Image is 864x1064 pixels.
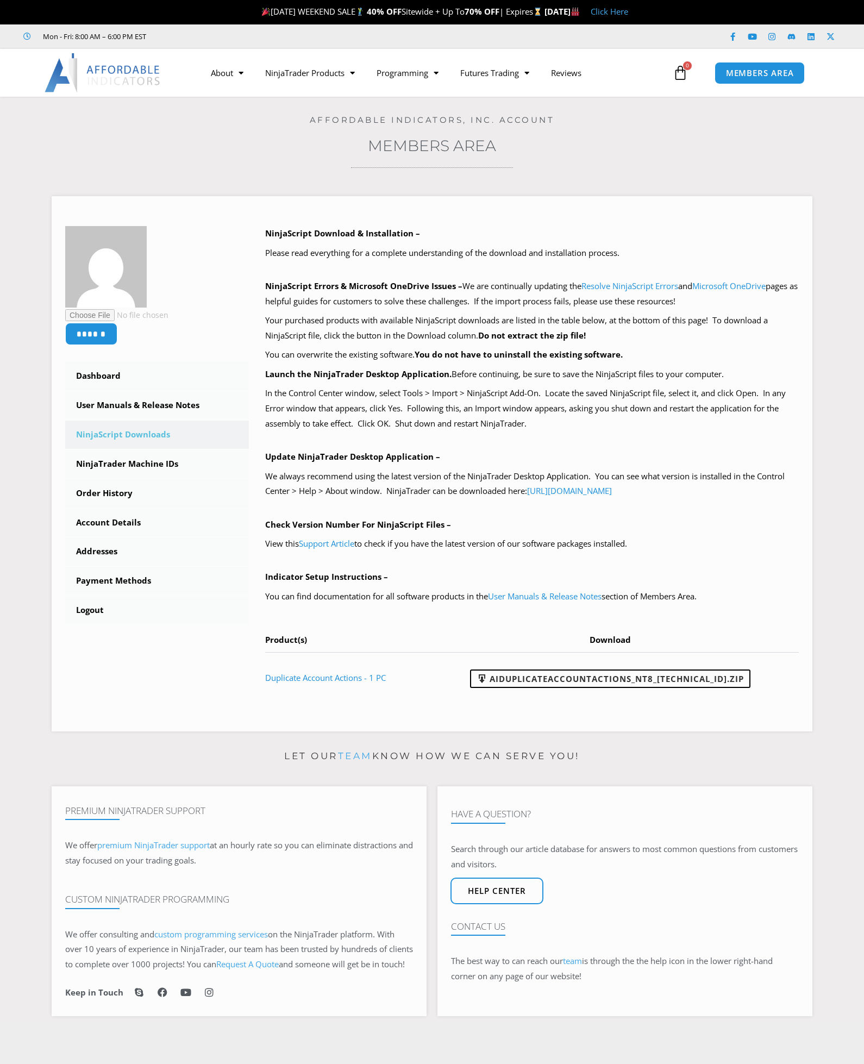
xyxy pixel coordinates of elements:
a: Dashboard [65,362,249,390]
img: LogoAI | Affordable Indicators – NinjaTrader [45,53,161,92]
p: Before continuing, be sure to save the NinjaScript files to your computer. [265,367,799,382]
p: We are continually updating the and pages as helpful guides for customers to solve these challeng... [265,279,799,309]
a: Account Details [65,509,249,537]
img: ⌛ [534,8,542,16]
a: Microsoft OneDrive [692,280,766,291]
a: AIDuplicateAccountActions_NT8_[TECHNICAL_ID].zip [470,669,750,688]
a: Addresses [65,537,249,566]
iframe: Customer reviews powered by Trustpilot [161,31,324,42]
span: at an hourly rate so you can eliminate distractions and stay focused on your trading goals. [65,840,413,866]
p: In the Control Center window, select Tools > Import > NinjaScript Add-On. Locate the saved NinjaS... [265,386,799,431]
h4: Have A Question? [451,809,799,819]
b: Update NinjaTrader Desktop Application – [265,451,440,462]
a: About [200,60,254,85]
p: The best way to can reach our is through the the help icon in the lower right-hand corner on any ... [451,954,799,984]
a: NinjaTrader Machine IDs [65,450,249,478]
a: Members Area [368,136,496,155]
span: 0 [683,61,692,70]
a: premium NinjaTrader support [97,840,210,850]
a: Duplicate Account Actions - 1 PC [265,672,386,683]
p: You can find documentation for all software products in the section of Members Area. [265,589,799,604]
a: Futures Trading [449,60,540,85]
h4: Contact Us [451,921,799,932]
img: 93ab459b44b1bc97e759198d71d726225444e81d2c82101a780d38ef703ec59f [65,226,147,308]
img: 🎉 [262,8,270,16]
p: You can overwrite the existing software. [265,347,799,362]
b: Do not extract the zip file! [478,330,586,341]
span: MEMBERS AREA [726,69,794,77]
a: custom programming services [154,929,268,940]
a: Programming [366,60,449,85]
a: User Manuals & Release Notes [488,591,602,602]
strong: 70% OFF [465,6,499,17]
a: Support Article [299,538,354,549]
a: NinjaTrader Products [254,60,366,85]
span: on the NinjaTrader platform. With over 10 years of experience in NinjaTrader, our team has been t... [65,929,413,970]
p: We always recommend using the latest version of the NinjaTrader Desktop Application. You can see ... [265,469,799,499]
b: You do not have to uninstall the existing software. [415,349,623,360]
img: 🏭 [571,8,579,16]
p: Your purchased products with available NinjaScript downloads are listed in the table below, at th... [265,313,799,343]
a: Help center [450,878,543,904]
a: Order History [65,479,249,508]
b: Indicator Setup Instructions – [265,571,388,582]
a: User Manuals & Release Notes [65,391,249,420]
a: Affordable Indicators, Inc. Account [310,115,555,125]
span: We offer [65,840,97,850]
b: NinjaScript Download & Installation – [265,228,420,239]
img: 🏌️‍♂️ [356,8,364,16]
a: Resolve NinjaScript Errors [581,280,678,291]
span: Product(s) [265,634,307,645]
a: team [338,750,372,761]
a: Reviews [540,60,592,85]
a: Logout [65,596,249,624]
b: Check Version Number For NinjaScript Files – [265,519,451,530]
a: Click Here [591,6,628,17]
span: Help center [468,887,526,895]
a: [URL][DOMAIN_NAME] [527,485,612,496]
a: NinjaScript Downloads [65,421,249,449]
strong: 40% OFF [367,6,402,17]
a: 0 [656,57,704,89]
span: [DATE] WEEKEND SALE Sitewide + Up To | Expires [259,6,544,17]
h4: Premium NinjaTrader Support [65,805,413,816]
a: Request A Quote [216,959,279,969]
nav: Menu [200,60,670,85]
p: Please read everything for a complete understanding of the download and installation process. [265,246,799,261]
a: MEMBERS AREA [715,62,805,84]
b: NinjaScript Errors & Microsoft OneDrive Issues – [265,280,462,291]
b: Launch the NinjaTrader Desktop Application. [265,368,452,379]
span: Mon - Fri: 8:00 AM – 6:00 PM EST [40,30,146,43]
h4: Custom NinjaTrader Programming [65,894,413,905]
a: team [563,955,582,966]
a: Payment Methods [65,567,249,595]
span: Download [590,634,631,645]
h6: Keep in Touch [65,987,123,998]
strong: [DATE] [544,6,580,17]
p: Let our know how we can serve you! [52,748,812,765]
span: We offer consulting and [65,929,268,940]
p: View this to check if you have the latest version of our software packages installed. [265,536,799,552]
p: Search through our article database for answers to most common questions from customers and visit... [451,842,799,872]
nav: Account pages [65,362,249,624]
